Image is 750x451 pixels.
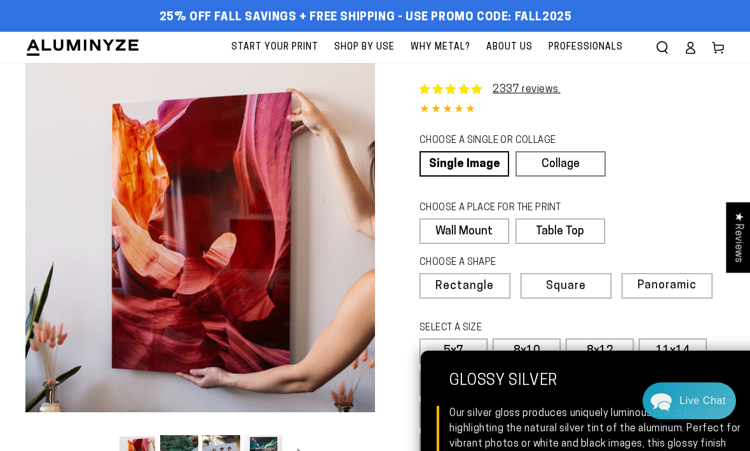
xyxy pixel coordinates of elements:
span: Professionals [549,39,623,55]
div: Chat widget toggle [643,382,736,419]
span: Rectangle [435,281,494,292]
a: Start Your Print [225,32,325,63]
label: Wall Mount [419,219,509,244]
img: Aluminyze [25,38,140,57]
a: About Us [480,32,539,63]
label: Table Top [515,219,605,244]
div: 4.85 out of 5.0 stars [419,101,725,119]
label: 8x10 [493,339,561,364]
div: Click to open Judge.me floating reviews tab [726,202,750,273]
legend: SELECT A SIZE [419,321,597,335]
summary: Search our site [648,34,676,62]
label: 20x24 [419,402,487,427]
span: Shop By Use [334,39,395,55]
div: Contact Us Directly [679,382,726,419]
span: Start Your Print [231,39,318,55]
label: 5x7 [419,339,487,364]
label: 11x14 [639,339,707,364]
span: 25% off FALL Savings + Free Shipping - Use Promo Code: FALL2025 [160,11,572,25]
legend: CHOOSE A PLACE FOR THE PRINT [419,201,593,215]
a: Single Image [419,151,509,177]
a: Why Metal? [404,32,477,63]
a: 2337 reviews. [493,84,561,95]
legend: CHOOSE A SINGLE OR COLLAGE [419,134,594,148]
span: Square [546,281,586,292]
a: Professionals [542,32,629,63]
label: 8x12 [566,339,634,364]
label: 11x17 [419,370,487,396]
legend: CHOOSE A SHAPE [419,256,595,270]
span: Panoramic [637,279,697,292]
span: About Us [486,39,533,55]
a: Shop By Use [328,32,401,63]
span: Why Metal? [411,39,470,55]
strong: Glossy Silver [449,373,744,406]
a: Collage [515,151,605,177]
